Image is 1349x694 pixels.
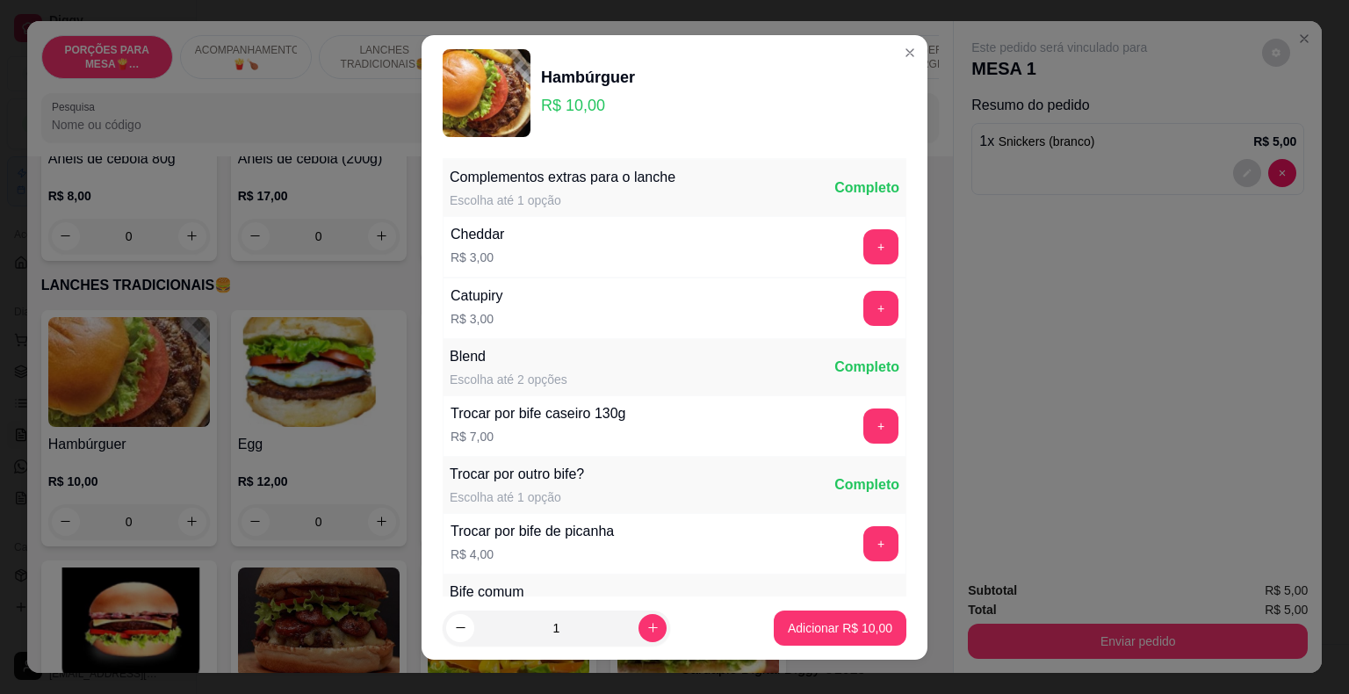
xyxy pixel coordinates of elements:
[896,39,924,67] button: Close
[788,619,892,637] p: Adicionar R$ 10,00
[451,310,503,328] p: R$ 3,00
[834,474,899,495] div: Completo
[451,546,614,563] p: R$ 4,00
[450,488,584,506] div: Escolha até 1 opção
[863,526,898,561] button: add
[834,592,899,613] div: Completo
[541,65,635,90] div: Hambúrguer
[451,403,626,424] div: Trocar por bife caseiro 130g
[450,464,584,485] div: Trocar por outro bife?
[451,286,503,307] div: Catupiry
[450,167,675,188] div: Complementos extras para o lanche
[451,224,504,245] div: Cheddar
[450,192,675,209] div: Escolha até 1 opção
[450,346,567,367] div: Blend
[541,93,635,118] p: R$ 10,00
[451,521,614,542] div: Trocar por bife de picanha
[834,357,899,378] div: Completo
[863,408,898,444] button: add
[450,371,567,388] div: Escolha até 2 opções
[774,611,906,646] button: Adicionar R$ 10,00
[450,582,567,603] div: Bife comum
[443,49,530,137] img: product-image
[834,177,899,199] div: Completo
[451,249,504,266] p: R$ 3,00
[863,229,898,264] button: add
[451,428,626,445] p: R$ 7,00
[638,614,667,642] button: increase-product-quantity
[863,291,898,326] button: add
[446,614,474,642] button: decrease-product-quantity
